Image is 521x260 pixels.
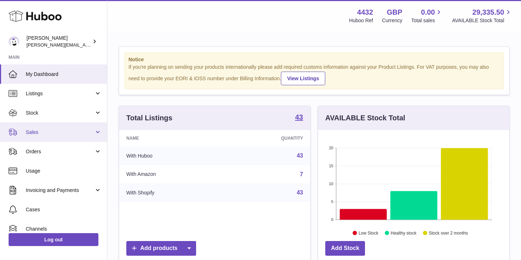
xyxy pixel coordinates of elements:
span: Channels [26,226,102,232]
span: Orders [26,148,94,155]
h3: Total Listings [126,113,172,123]
th: Quantity [224,130,310,146]
div: Currency [382,17,403,24]
strong: GBP [387,8,402,17]
span: AVAILABLE Stock Total [452,17,512,24]
text: 0 [331,217,333,222]
span: 0.00 [421,8,435,17]
span: Usage [26,168,102,174]
strong: 4432 [357,8,373,17]
span: 29,335.50 [472,8,504,17]
a: 0.00 Total sales [411,8,443,24]
span: Total sales [411,17,443,24]
div: If you're planning on sending your products internationally please add required customs informati... [128,64,500,85]
div: [PERSON_NAME] [26,35,91,48]
a: 43 [297,153,303,159]
img: akhil@amalachai.com [9,36,19,47]
div: Huboo Ref [349,17,373,24]
span: Stock [26,110,94,116]
text: Healthy stock [391,230,417,235]
text: 20 [329,146,333,150]
span: My Dashboard [26,71,102,78]
span: Invoicing and Payments [26,187,94,194]
text: Low Stock [359,230,379,235]
a: Add Stock [325,241,365,256]
span: Listings [26,90,94,97]
span: [PERSON_NAME][EMAIL_ADDRESS][DOMAIN_NAME] [26,42,143,48]
a: 43 [295,114,303,122]
text: 10 [329,182,333,186]
span: Sales [26,129,94,136]
span: Cases [26,206,102,213]
a: Add products [126,241,196,256]
td: With Huboo [119,146,224,165]
strong: Notice [128,56,500,63]
a: View Listings [281,72,325,85]
text: Stock over 2 months [429,230,468,235]
td: With Shopify [119,183,224,202]
th: Name [119,130,224,146]
a: 29,335.50 AVAILABLE Stock Total [452,8,512,24]
text: 15 [329,164,333,168]
td: With Amazon [119,165,224,184]
a: Log out [9,233,98,246]
text: 5 [331,199,333,204]
a: 7 [300,171,303,177]
strong: 43 [295,114,303,121]
a: 43 [297,189,303,196]
h3: AVAILABLE Stock Total [325,113,405,123]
